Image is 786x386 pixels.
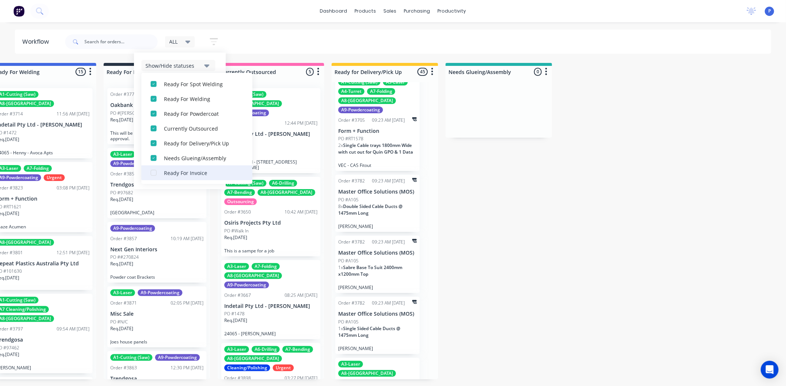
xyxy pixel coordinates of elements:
[338,379,383,386] div: A9-Powdercoating
[338,264,343,271] span: 1 x
[224,228,249,234] p: PO #Walk In
[110,319,128,325] p: PO #N/C
[335,297,420,354] div: Order #378209:23 AM [DATE]Master Office Solutions (MOS)PO #A1051xSingle Sided Cable Ducts @ 1475m...
[351,6,380,17] div: products
[110,225,155,232] div: A9-Powdercoating
[164,124,238,132] div: Currently Outsourced
[164,110,238,117] div: Ready For Powdercoat
[338,107,383,113] div: A9-Powdercoating
[110,235,137,242] div: Order #3857
[110,311,204,317] p: Misc Sale
[338,285,417,290] p: [PERSON_NAME]
[224,100,282,107] div: A8-[GEOGRAPHIC_DATA]
[110,365,137,371] div: Order #3863
[138,289,182,296] div: A9-Powdercoating
[110,130,204,141] p: This will be used on the job just need sample approval.
[224,198,257,205] div: Outsourcing
[252,263,280,270] div: A7-Folding
[338,258,359,264] p: PO #A105
[110,325,133,332] p: Req. [DATE]
[110,182,204,188] p: Trendgosa
[57,111,90,117] div: 11:56 AM [DATE]
[110,246,204,253] p: Next Gen Interiors
[338,135,363,142] p: PO #RT1578
[171,300,204,306] div: 02:05 PM [DATE]
[44,174,65,181] div: Urgent
[110,254,139,261] p: PO ##270824
[372,178,405,184] div: 09:23 AM [DATE]
[434,6,470,17] div: productivity
[164,95,238,103] div: Ready For Welding
[335,76,420,171] div: A1-Cutting (Saw)A3-LaserA4-TurretA7-FoldingA8-[GEOGRAPHIC_DATA]A9-PowdercoatingOrder #370509:23 A...
[155,354,200,361] div: A9-Powdercoating
[57,185,90,191] div: 03:08 PM [DATE]
[145,62,201,70] div: Show/Hide statuses
[338,88,365,95] div: A4-Turret
[338,197,359,203] p: PO #A105
[761,361,779,379] div: Open Intercom Messenger
[338,361,363,367] div: A3-Laser
[169,38,178,46] span: ALL
[22,37,53,46] div: Workflow
[224,282,269,288] div: A9-Powdercoating
[282,346,313,353] div: A7-Bending
[338,325,400,338] span: Single Sided Cable Ducts @ 1475mm Long
[400,6,434,17] div: purchasing
[338,203,343,209] span: 8 x
[110,376,204,382] p: Trendgosa
[380,6,400,17] div: sales
[224,311,245,317] p: PO #1478
[383,79,408,85] div: A3-Laser
[164,139,238,147] div: Ready for Delivery/Pick Up
[338,142,343,148] span: 2 x
[224,234,247,241] p: Req. [DATE]
[768,8,771,14] span: P
[224,248,318,254] p: This is a sampe for a job
[110,339,204,345] p: Joes house panels
[338,250,417,256] p: Master Office Solutions (MOS)
[285,292,318,299] div: 08:25 AM [DATE]
[224,375,251,382] div: Order #3898
[164,169,238,177] div: Ready For Invoice
[224,317,247,324] p: Req. [DATE]
[13,6,24,17] img: Factory
[285,375,318,382] div: 03:27 PM [DATE]
[164,80,238,88] div: Ready For Spot Welding
[110,210,204,215] p: [GEOGRAPHIC_DATA]
[164,65,238,73] div: Waiting For Parts To Weld
[224,331,318,336] p: 24065 - [PERSON_NAME]
[110,300,137,306] div: Order #3871
[107,88,206,144] div: Order #377301:15 PM [DATE]Oakbank JoineryPO #[PERSON_NAME] (Sample Wall)Req.[DATE]This will be us...
[107,148,206,218] div: A3-LaserA7-FoldingA9-PowdercoatingOrder #385302:05 PM [DATE]TrendgosaPO #97682Req.[DATE][GEOGRAPH...
[338,346,417,351] p: [PERSON_NAME]
[269,180,297,187] div: A6-Drilling
[285,120,318,127] div: 12:44 PM [DATE]
[338,162,417,168] p: VEC - CAS Fitout
[224,292,251,299] div: Order #3667
[171,235,204,242] div: 10:19 AM [DATE]
[372,239,405,245] div: 09:23 AM [DATE]
[224,346,249,353] div: A3-Laser
[316,6,351,17] a: dashboard
[110,151,135,158] div: A3-Laser
[338,142,413,155] span: Single Cable trays 1800mm Wide with cut out for Quin GPO & 1 Data
[110,261,133,267] p: Req. [DATE]
[107,222,206,283] div: A9-PowdercoatingOrder #385710:19 AM [DATE]Next Gen InteriorsPO ##270824Req.[DATE]Powder coat Brac...
[338,189,417,195] p: Master Office Solutions (MOS)
[224,209,251,215] div: Order #3650
[224,263,249,270] div: A3-Laser
[338,325,343,332] span: 1 x
[110,171,137,177] div: Order #3853
[338,370,396,377] div: A8-[GEOGRAPHIC_DATA]
[338,79,380,85] div: A1-Cutting (Saw)
[372,300,405,306] div: 09:23 AM [DATE]
[110,110,182,117] p: PO #[PERSON_NAME] (Sample Wall)
[57,326,90,332] div: 09:54 AM [DATE]
[335,175,420,232] div: Order #378209:23 AM [DATE]Master Office Solutions (MOS)PO #A1058xDouble Sided Cable Ducts @ 1475m...
[338,264,402,277] span: Sabre Base To Suit 2400mm x1200mm Top
[110,196,133,203] p: Req. [DATE]
[221,177,320,256] div: A1-Cutting (Saw)A6-DrillingA7-BendingA8-[GEOGRAPHIC_DATA]OutsourcingOrder #365010:42 AM [DATE]Osi...
[224,159,318,170] p: 23024 -Cobild - [STREET_ADDRESS][PERSON_NAME]
[258,189,315,196] div: A8-[GEOGRAPHIC_DATA]
[338,178,365,184] div: Order #3782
